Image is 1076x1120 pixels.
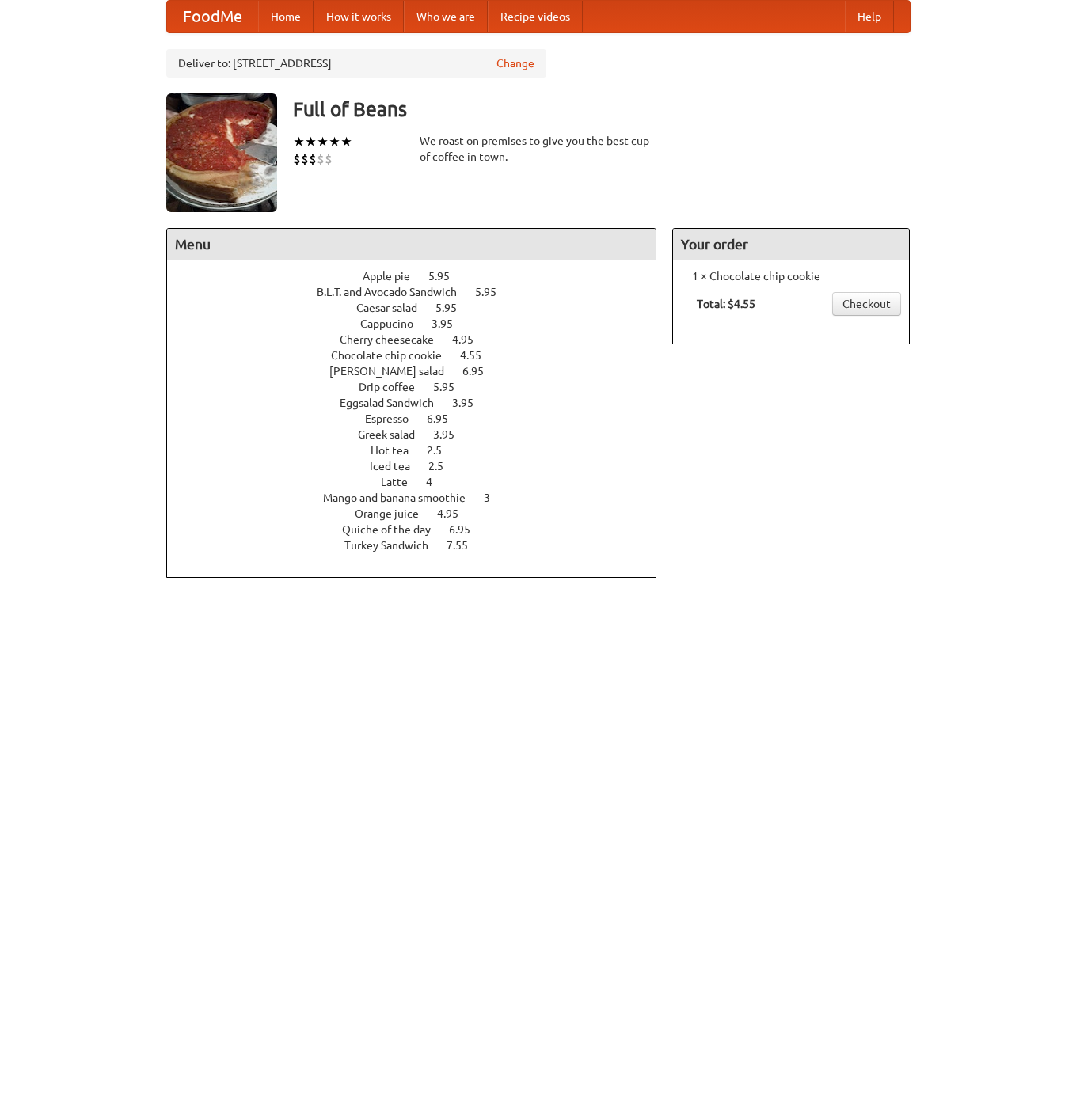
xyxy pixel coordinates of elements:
[428,460,459,473] span: 2.5
[342,523,500,536] a: Quiche of the day 6.95
[673,229,909,260] h4: Your order
[325,150,333,168] li: $
[370,460,426,473] span: Iced tea
[447,539,484,552] span: 7.55
[452,333,489,346] span: 4.95
[293,133,305,150] li: ★
[420,133,657,165] div: We roast on premises to give you the best cup of coffee in town.
[317,286,526,298] a: B.L.T. and Avocado Sandwich 5.95
[314,1,404,32] a: How it works
[329,365,460,378] span: [PERSON_NAME] salad
[832,292,901,316] a: Checkout
[344,539,444,552] span: Turkey Sandwich
[363,270,479,283] a: Apple pie 5.95
[340,397,450,409] span: Eggsalad Sandwich
[475,286,512,298] span: 5.95
[433,381,470,393] span: 5.95
[331,349,458,362] span: Chocolate chip cookie
[166,49,546,78] div: Deliver to: [STREET_ADDRESS]
[301,150,309,168] li: $
[370,460,473,473] a: Iced tea 2.5
[365,412,477,425] a: Espresso 6.95
[433,428,470,441] span: 3.95
[317,286,473,298] span: B.L.T. and Avocado Sandwich
[340,333,450,346] span: Cherry cheesecake
[426,476,448,488] span: 4
[681,268,901,284] li: 1 × Chocolate chip cookie
[435,302,473,314] span: 5.95
[428,270,466,283] span: 5.95
[309,150,317,168] li: $
[360,317,482,330] a: Cappucino 3.95
[317,133,329,150] li: ★
[365,412,424,425] span: Espresso
[356,302,486,314] a: Caesar salad 5.95
[496,55,534,71] a: Change
[258,1,314,32] a: Home
[452,397,489,409] span: 3.95
[356,302,433,314] span: Caesar salad
[427,444,458,457] span: 2.5
[167,229,656,260] h4: Menu
[329,365,513,378] a: [PERSON_NAME] salad 6.95
[371,444,471,457] a: Hot tea 2.5
[432,317,469,330] span: 3.95
[305,133,317,150] li: ★
[340,397,503,409] a: Eggsalad Sandwich 3.95
[323,492,519,504] a: Mango and banana smoothie 3
[845,1,894,32] a: Help
[329,133,340,150] li: ★
[358,428,431,441] span: Greek salad
[323,492,481,504] span: Mango and banana smoothie
[355,507,435,520] span: Orange juice
[340,133,352,150] li: ★
[404,1,488,32] a: Who we are
[340,333,503,346] a: Cherry cheesecake 4.95
[437,507,474,520] span: 4.95
[360,317,429,330] span: Cappucino
[359,381,484,393] a: Drip coffee 5.95
[371,444,424,457] span: Hot tea
[344,539,497,552] a: Turkey Sandwich 7.55
[363,270,426,283] span: Apple pie
[484,492,506,504] span: 3
[293,93,911,125] h3: Full of Beans
[331,349,511,362] a: Chocolate chip cookie 4.55
[167,1,258,32] a: FoodMe
[317,150,325,168] li: $
[449,523,486,536] span: 6.95
[166,93,277,212] img: angular.jpg
[697,298,755,310] b: Total: $4.55
[381,476,462,488] a: Latte 4
[427,412,464,425] span: 6.95
[342,523,447,536] span: Quiche of the day
[460,349,497,362] span: 4.55
[293,150,301,168] li: $
[358,428,484,441] a: Greek salad 3.95
[355,507,488,520] a: Orange juice 4.95
[488,1,583,32] a: Recipe videos
[462,365,500,378] span: 6.95
[381,476,424,488] span: Latte
[359,381,431,393] span: Drip coffee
